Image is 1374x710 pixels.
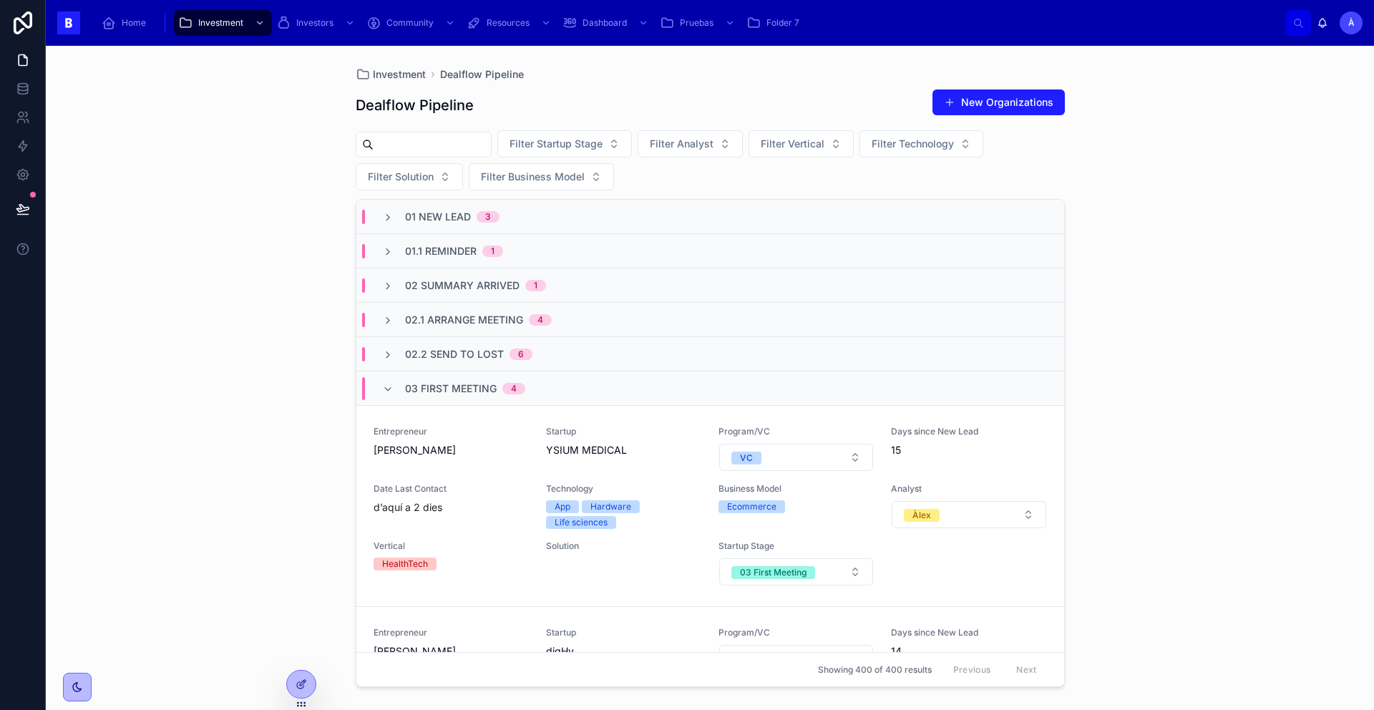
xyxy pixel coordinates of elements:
span: 15 [891,443,1046,457]
span: Days since New Lead [891,426,1046,437]
img: App logo [57,11,80,34]
span: Vertical [374,540,529,552]
span: 02.1 Arrange Meeting [405,313,523,327]
span: Filter Vertical [761,137,824,151]
span: Resources [487,17,530,29]
a: Dashboard [558,10,656,36]
a: Investment [356,67,426,82]
h1: Dealflow Pipeline [356,95,474,115]
p: d’aquí a 2 dies [374,500,442,515]
button: New Organizations [932,89,1065,115]
span: Showing 400 of 400 results [818,664,932,676]
button: Select Button [356,163,463,190]
span: Filter Business Model [481,170,585,184]
a: Resources [462,10,558,36]
div: Ecommerce [727,500,776,513]
a: Home [97,10,156,36]
button: Select Button [719,645,873,672]
div: 4 [511,383,517,394]
span: Filter Startup Stage [510,137,603,151]
div: 4 [537,314,543,326]
span: Filter Solution [368,170,434,184]
div: 6 [518,349,524,360]
span: Days since New Lead [891,627,1046,638]
div: Àlex [912,509,931,522]
div: Life sciences [555,516,608,529]
span: Technology [546,483,701,495]
span: Business Model [718,483,874,495]
a: Investors [272,10,362,36]
span: 14 [891,644,1046,658]
div: HealthTech [382,558,428,570]
span: Startup [546,426,701,437]
span: Investors [296,17,333,29]
span: Home [122,17,146,29]
span: 03 First Meeting [405,381,497,396]
a: Entrepreneur[PERSON_NAME]StartupYSIUM MEDICALProgram/VCSelect ButtonDays since New Lead15Date Las... [356,406,1064,607]
span: À [1348,17,1355,29]
span: Entrepreneur [374,627,529,638]
span: [PERSON_NAME] [374,644,529,658]
div: VC [740,452,753,465]
span: Investment [198,17,243,29]
button: Select Button [892,501,1046,528]
a: Investment [174,10,272,36]
button: Select Button [719,558,873,585]
div: scrollable content [92,7,1285,39]
span: digHy [546,644,701,658]
span: Community [386,17,434,29]
span: Solution [546,540,701,552]
button: Select Button [719,444,873,471]
span: Investment [373,67,426,82]
span: YSIUM MEDICAL [546,443,701,457]
div: Hardware [590,500,631,513]
span: Pruebas [680,17,713,29]
span: Startup Stage [718,540,874,552]
span: Program/VC [718,627,874,638]
div: 1 [534,280,537,291]
span: Startup [546,627,701,638]
button: Select Button [497,130,632,157]
div: 03 First Meeting [740,566,807,579]
span: 01 New Lead [405,210,471,224]
span: Filter Technology [872,137,954,151]
button: Select Button [638,130,743,157]
span: 01.1 Reminder [405,244,477,258]
span: [PERSON_NAME] [374,443,529,457]
span: 02 Summary Arrived [405,278,520,293]
span: Entrepreneur [374,426,529,437]
button: Select Button [859,130,983,157]
span: Date Last Contact [374,483,529,495]
span: Dashboard [583,17,627,29]
div: 3 [485,211,491,223]
span: Program/VC [718,426,874,437]
span: Folder 7 [766,17,799,29]
span: Filter Analyst [650,137,713,151]
button: Select Button [749,130,854,157]
div: 1 [491,245,494,257]
a: Dealflow Pipeline [440,67,524,82]
button: Unselect ALEX [904,507,940,522]
span: Analyst [891,483,1046,495]
a: Folder 7 [742,10,809,36]
a: Pruebas [656,10,742,36]
span: 02.2 Send To Lost [405,347,504,361]
button: Select Button [469,163,614,190]
div: App [555,500,570,513]
a: Community [362,10,462,36]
